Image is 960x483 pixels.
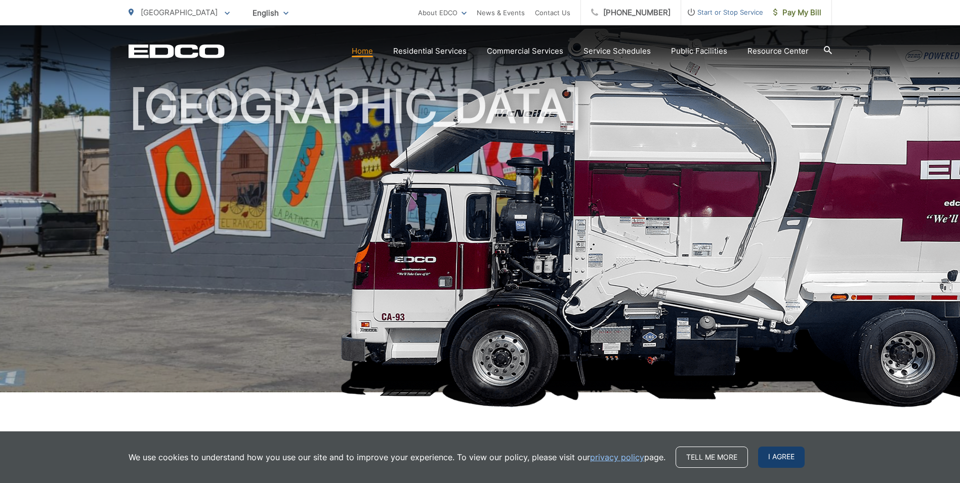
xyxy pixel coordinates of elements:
a: Commercial Services [487,45,563,57]
a: Tell me more [676,447,748,468]
a: About EDCO [418,7,467,19]
p: We use cookies to understand how you use our site and to improve your experience. To view our pol... [129,451,665,463]
span: [GEOGRAPHIC_DATA] [141,8,218,17]
a: Service Schedules [583,45,651,57]
a: Residential Services [393,45,467,57]
span: I agree [758,447,805,468]
a: Home [352,45,373,57]
a: Public Facilities [671,45,727,57]
h1: [GEOGRAPHIC_DATA] [129,81,832,401]
a: Resource Center [747,45,809,57]
span: Pay My Bill [773,7,821,19]
span: English [245,4,296,22]
a: News & Events [477,7,525,19]
a: privacy policy [590,451,644,463]
a: Contact Us [535,7,570,19]
a: EDCD logo. Return to the homepage. [129,44,225,58]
